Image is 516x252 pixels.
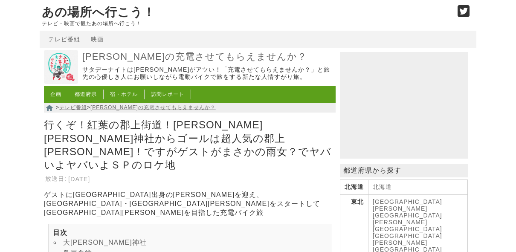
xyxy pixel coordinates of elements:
[373,198,442,205] a: [GEOGRAPHIC_DATA]
[82,51,333,63] a: [PERSON_NAME]の充電させてもらえませんか？
[44,50,78,84] img: 出川哲朗の充電させてもらえませんか？
[151,91,184,97] a: 訪問レポート
[82,66,333,81] p: サタデーナイトは[PERSON_NAME]がアツい！「充電させてもらえませんか？」と旅先の心優しき人にお願いしながら電動バイクで旅をする新たな人情すがり旅。
[91,36,104,43] a: 映画
[75,91,97,97] a: 都道府県
[340,180,368,195] th: 北海道
[340,52,468,159] iframe: Advertisement
[340,164,468,177] p: 都道府県から探す
[44,78,78,85] a: 出川哲朗の充電させてもらえませんか？
[44,191,336,217] p: ゲストに[GEOGRAPHIC_DATA]出身の[PERSON_NAME]を迎え、[GEOGRAPHIC_DATA]・[GEOGRAPHIC_DATA][PERSON_NAME]をスタートして[...
[44,103,336,113] nav: > >
[42,6,155,19] a: あの場所へ行こう！
[373,232,442,239] a: [GEOGRAPHIC_DATA]
[458,10,470,17] a: Twitter (@go_thesights)
[44,116,336,174] h1: 行くぞ！紅葉の郡上街道！[PERSON_NAME][PERSON_NAME]神社からゴールは超人気の郡上[PERSON_NAME]！ですがゲストがまさかの雨女？でヤバいよヤバいよＳＰのロケ地
[50,91,61,97] a: 企画
[373,183,392,190] a: 北海道
[63,239,147,246] a: 大[PERSON_NAME]神社
[90,104,216,110] a: [PERSON_NAME]の充電させてもらえませんか？
[68,174,90,183] td: [DATE]
[45,174,67,183] th: 放送日:
[373,205,442,219] a: [PERSON_NAME][GEOGRAPHIC_DATA]
[59,104,87,110] a: テレビ番組
[42,20,449,26] p: テレビ・映画で観たあの場所へ行こう！
[48,36,80,43] a: テレビ番組
[110,91,138,97] a: 宿・ホテル
[373,219,442,232] a: [PERSON_NAME][GEOGRAPHIC_DATA]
